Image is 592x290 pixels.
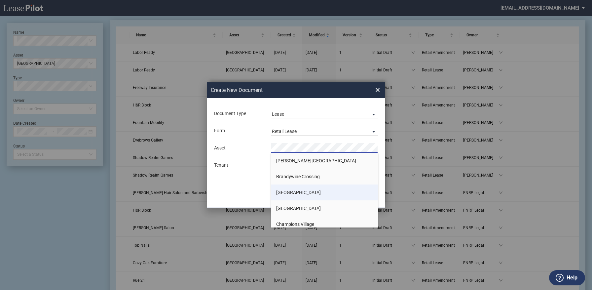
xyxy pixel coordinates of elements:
[276,158,356,163] span: [PERSON_NAME][GEOGRAPHIC_DATA]
[567,273,577,282] label: Help
[210,162,267,169] div: Tenant
[375,85,380,95] span: ×
[272,129,297,134] div: Retail Lease
[210,110,267,117] div: Document Type
[276,206,321,211] span: [GEOGRAPHIC_DATA]
[271,216,378,232] li: Champions Village
[276,222,314,227] span: Champions Village
[271,200,378,216] li: [GEOGRAPHIC_DATA]
[276,190,321,195] span: [GEOGRAPHIC_DATA]
[271,169,378,185] li: Brandywine Crossing
[207,82,385,208] md-dialog: Create New ...
[272,111,284,117] div: Lease
[276,174,320,179] span: Brandywine Crossing
[271,126,378,136] md-select: Lease Form: Retail Lease
[271,108,378,118] md-select: Document Type: Lease
[210,145,267,151] div: Asset
[271,185,378,200] li: [GEOGRAPHIC_DATA]
[211,87,351,94] h2: Create New Document
[271,153,378,169] li: [PERSON_NAME][GEOGRAPHIC_DATA]
[210,128,267,134] div: Form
